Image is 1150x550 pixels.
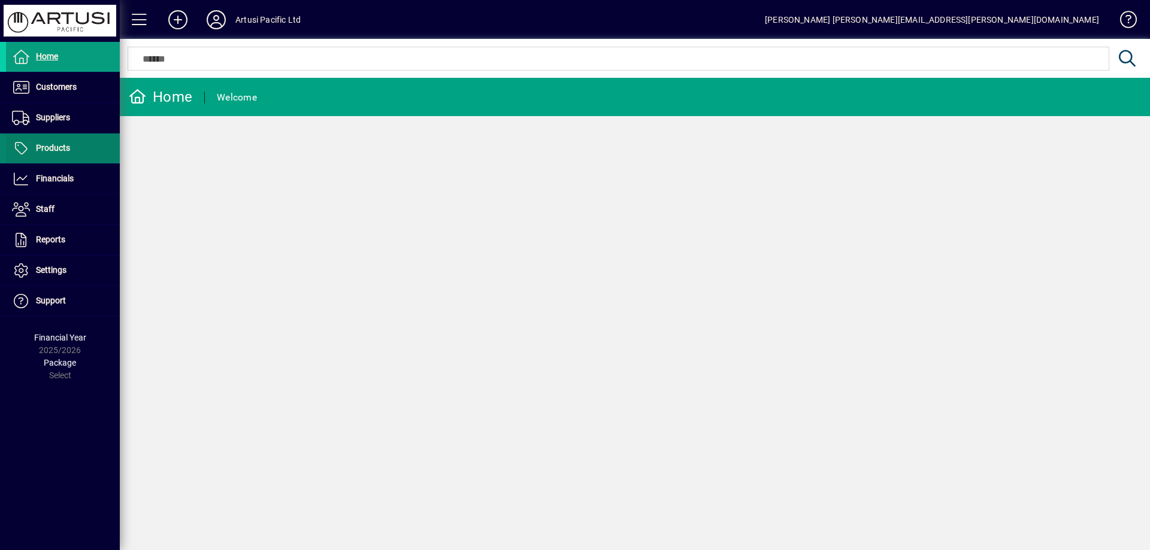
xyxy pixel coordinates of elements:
button: Profile [197,9,235,31]
span: Suppliers [36,113,70,122]
span: Settings [36,265,66,275]
span: Package [44,358,76,367]
a: Reports [6,225,120,255]
span: Reports [36,235,65,244]
a: Support [6,286,120,316]
a: Suppliers [6,103,120,133]
span: Financials [36,174,74,183]
span: Home [36,51,58,61]
a: Products [6,133,120,163]
span: Products [36,143,70,153]
span: Customers [36,82,77,92]
a: Customers [6,72,120,102]
span: Staff [36,204,55,214]
span: Financial Year [34,333,86,342]
div: Welcome [217,88,257,107]
a: Financials [6,164,120,194]
div: Artusi Pacific Ltd [235,10,301,29]
div: [PERSON_NAME] [PERSON_NAME][EMAIL_ADDRESS][PERSON_NAME][DOMAIN_NAME] [765,10,1099,29]
a: Knowledge Base [1111,2,1135,41]
a: Settings [6,256,120,285]
a: Staff [6,195,120,224]
div: Home [129,87,192,107]
span: Support [36,296,66,305]
button: Add [159,9,197,31]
